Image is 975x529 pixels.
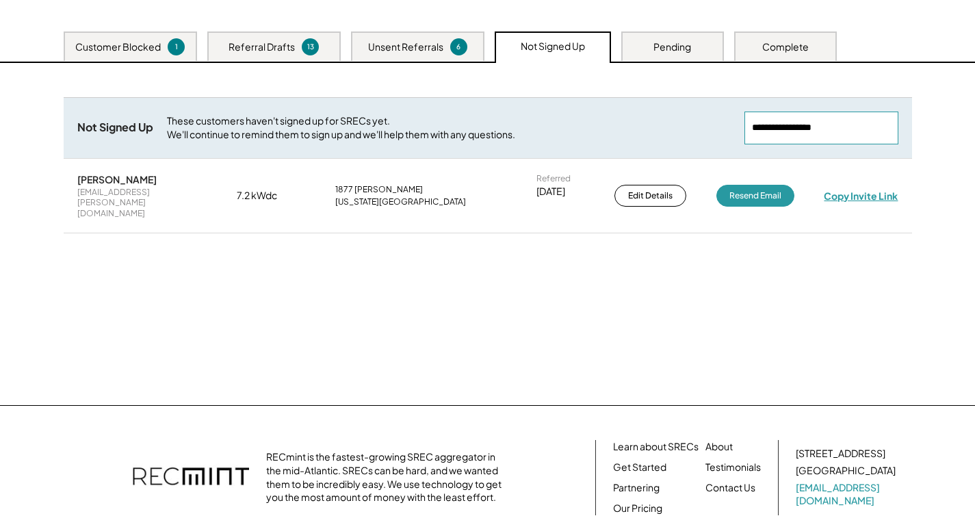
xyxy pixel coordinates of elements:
div: [US_STATE][GEOGRAPHIC_DATA] [335,196,466,207]
div: Referred [536,173,571,184]
div: [GEOGRAPHIC_DATA] [796,464,896,478]
button: Edit Details [614,185,686,207]
div: [DATE] [536,185,565,198]
div: 6 [452,42,465,52]
a: Partnering [613,481,660,495]
a: Our Pricing [613,502,662,515]
div: [STREET_ADDRESS] [796,447,885,461]
div: Pending [653,40,691,54]
div: Copy Invite Link [824,190,898,202]
a: Get Started [613,461,666,474]
div: Referral Drafts [229,40,295,54]
div: Not Signed Up [521,40,585,53]
a: Contact Us [705,481,755,495]
a: Learn about SRECs [613,440,699,454]
img: recmint-logotype%403x.png [133,454,249,502]
a: Testimonials [705,461,761,474]
div: 1877 [PERSON_NAME] [335,184,423,195]
a: [EMAIL_ADDRESS][DOMAIN_NAME] [796,481,898,508]
div: Customer Blocked [75,40,161,54]
button: Resend Email [716,185,794,207]
div: 7.2 kWdc [237,189,305,203]
div: 13 [304,42,317,52]
div: Complete [762,40,809,54]
div: [PERSON_NAME] [77,173,157,185]
a: About [705,440,733,454]
div: 1 [170,42,183,52]
div: Unsent Referrals [368,40,443,54]
div: [EMAIL_ADDRESS][PERSON_NAME][DOMAIN_NAME] [77,187,207,219]
div: RECmint is the fastest-growing SREC aggregator in the mid-Atlantic. SRECs can be hard, and we wan... [266,450,509,504]
div: Not Signed Up [77,120,153,135]
div: These customers haven't signed up for SRECs yet. We'll continue to remind them to sign up and we'... [167,114,731,141]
